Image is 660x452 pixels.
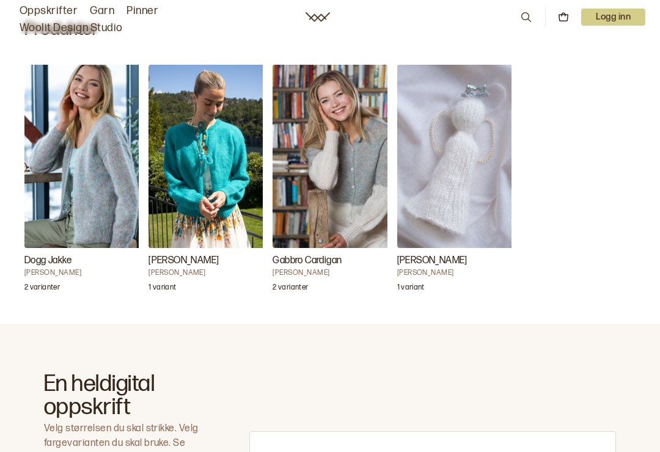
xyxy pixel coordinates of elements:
[148,65,271,248] img: Ane Kydland ThomassenAlsas Jakke
[20,2,78,20] a: Oppskrifter
[581,9,645,26] p: Logg inn
[148,65,263,300] a: Alsas Jakke
[24,283,60,295] p: 2 varianter
[581,9,645,26] button: User dropdown
[24,268,147,278] h4: [PERSON_NAME]
[148,283,176,295] p: 1 variant
[148,268,271,278] h4: [PERSON_NAME]
[273,65,387,300] a: Gabbro Cardigan
[397,283,425,295] p: 1 variant
[273,283,308,295] p: 2 varianter
[20,20,123,37] a: Woolit Design Studio
[306,12,330,22] a: Woolit
[24,253,147,268] h3: Dogg Jakke
[273,268,395,278] h4: [PERSON_NAME]
[397,65,519,248] img: Unni ØieErle-Engel
[24,65,139,300] a: Dogg Jakke
[273,253,395,268] h3: Gabbro Cardigan
[397,65,512,300] a: Erle-Engel
[397,253,519,268] h3: [PERSON_NAME]
[273,65,395,248] img: Mari Kalberg SkjævelandGabbro Cardigan
[127,2,158,20] a: Pinner
[44,373,205,419] h2: En heldigital oppskrift
[24,65,147,248] img: Kari HaugenDogg Jakke
[397,268,519,278] h4: [PERSON_NAME]
[90,2,114,20] a: Garn
[148,253,271,268] h3: [PERSON_NAME]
